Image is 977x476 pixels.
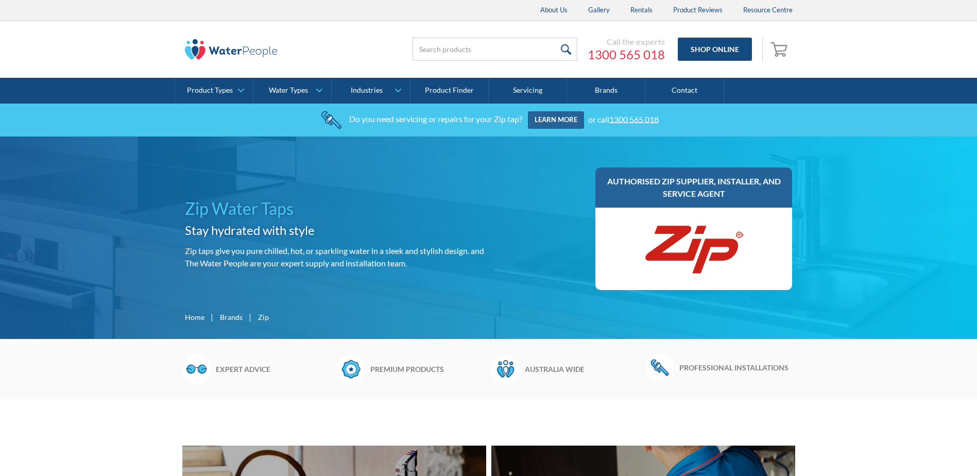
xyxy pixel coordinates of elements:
h6: Premium products [370,364,486,375]
img: The Water People [185,39,278,60]
p: Zip taps give you pure chilled, hot, or sparkling water in a sleek and stylish design. and The Wa... [185,245,485,269]
div: Water Types [269,86,308,95]
a: Brands [567,78,645,104]
a: Product Types [175,78,253,104]
h3: Authorised Zip supplier, installer, and service agent [606,175,782,200]
div: | [210,311,215,323]
a: Industries [332,78,409,104]
a: Servicing [489,78,567,104]
div: or call [588,114,659,124]
img: Waterpeople Symbol [491,354,520,383]
div: | [248,311,253,323]
img: shopping cart [770,41,790,57]
h6: Professional installations [679,362,795,373]
div: Product Types [187,86,233,95]
a: Contact [646,78,724,104]
div: Call the experts [588,37,665,47]
a: Open cart [768,37,793,62]
img: Glasses [182,354,211,383]
a: Shop Online [678,38,752,61]
a: Product Finder [410,78,489,104]
div: Do you need servicing or repairs for your Zip tap? [349,114,522,124]
h2: Stay hydrated with style [185,221,485,240]
a: Brands [220,312,243,322]
h6: Australia wide [525,364,641,375]
a: 1300 565 018 [609,114,659,124]
a: Learn more [528,111,584,129]
a: Home [185,312,204,322]
img: Badge [337,354,365,383]
input: Search products [413,38,577,61]
h6: Expert advice [216,364,332,375]
div: Industries [351,86,383,95]
img: Zip [642,218,745,280]
a: 1300 565 018 [588,47,665,62]
h1: Zip Water Taps [185,196,485,221]
img: Wrench [646,354,674,380]
div: Zip [258,312,269,322]
a: Water Types [253,78,331,104]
